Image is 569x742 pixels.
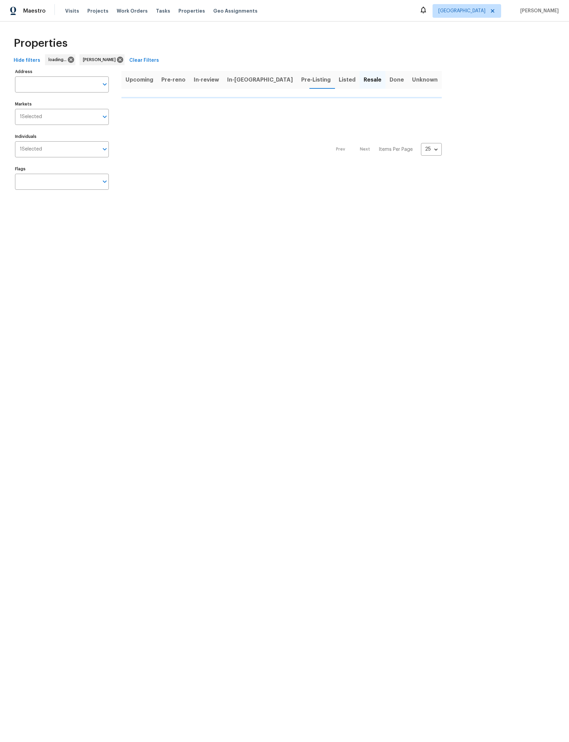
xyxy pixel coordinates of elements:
[330,102,442,197] nav: Pagination Navigation
[15,102,109,106] label: Markets
[412,75,438,85] span: Unknown
[23,8,46,14] span: Maestro
[438,8,485,14] span: [GEOGRAPHIC_DATA]
[65,8,79,14] span: Visits
[83,56,118,63] span: [PERSON_NAME]
[15,134,109,139] label: Individuals
[15,167,109,171] label: Flags
[20,114,42,120] span: 1 Selected
[20,146,42,152] span: 1 Selected
[87,8,108,14] span: Projects
[100,177,110,186] button: Open
[100,80,110,89] button: Open
[79,54,125,65] div: [PERSON_NAME]
[421,140,442,158] div: 25
[194,75,219,85] span: In-review
[11,54,43,67] button: Hide filters
[117,8,148,14] span: Work Orders
[100,144,110,154] button: Open
[15,70,109,74] label: Address
[161,75,186,85] span: Pre-reno
[127,54,162,67] button: Clear Filters
[45,54,75,65] div: loading...
[14,56,40,65] span: Hide filters
[379,146,413,153] p: Items Per Page
[517,8,559,14] span: [PERSON_NAME]
[178,8,205,14] span: Properties
[213,8,258,14] span: Geo Assignments
[129,56,159,65] span: Clear Filters
[100,112,110,122] button: Open
[227,75,293,85] span: In-[GEOGRAPHIC_DATA]
[301,75,331,85] span: Pre-Listing
[364,75,381,85] span: Resale
[390,75,404,85] span: Done
[48,56,69,63] span: loading...
[14,40,68,47] span: Properties
[126,75,153,85] span: Upcoming
[339,75,355,85] span: Listed
[156,9,170,13] span: Tasks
